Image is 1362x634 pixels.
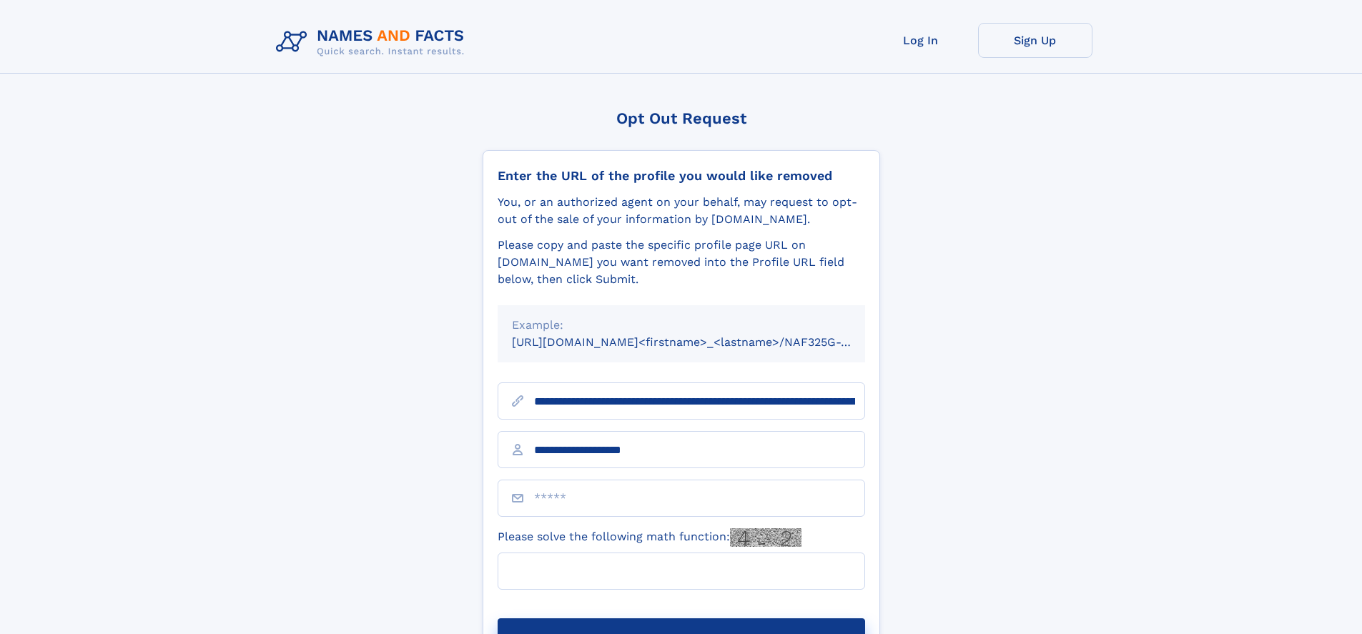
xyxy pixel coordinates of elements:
[498,528,801,547] label: Please solve the following math function:
[512,317,851,334] div: Example:
[483,109,880,127] div: Opt Out Request
[498,237,865,288] div: Please copy and paste the specific profile page URL on [DOMAIN_NAME] you want removed into the Pr...
[978,23,1092,58] a: Sign Up
[864,23,978,58] a: Log In
[498,168,865,184] div: Enter the URL of the profile you would like removed
[270,23,476,61] img: Logo Names and Facts
[498,194,865,228] div: You, or an authorized agent on your behalf, may request to opt-out of the sale of your informatio...
[512,335,892,349] small: [URL][DOMAIN_NAME]<firstname>_<lastname>/NAF325G-xxxxxxxx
